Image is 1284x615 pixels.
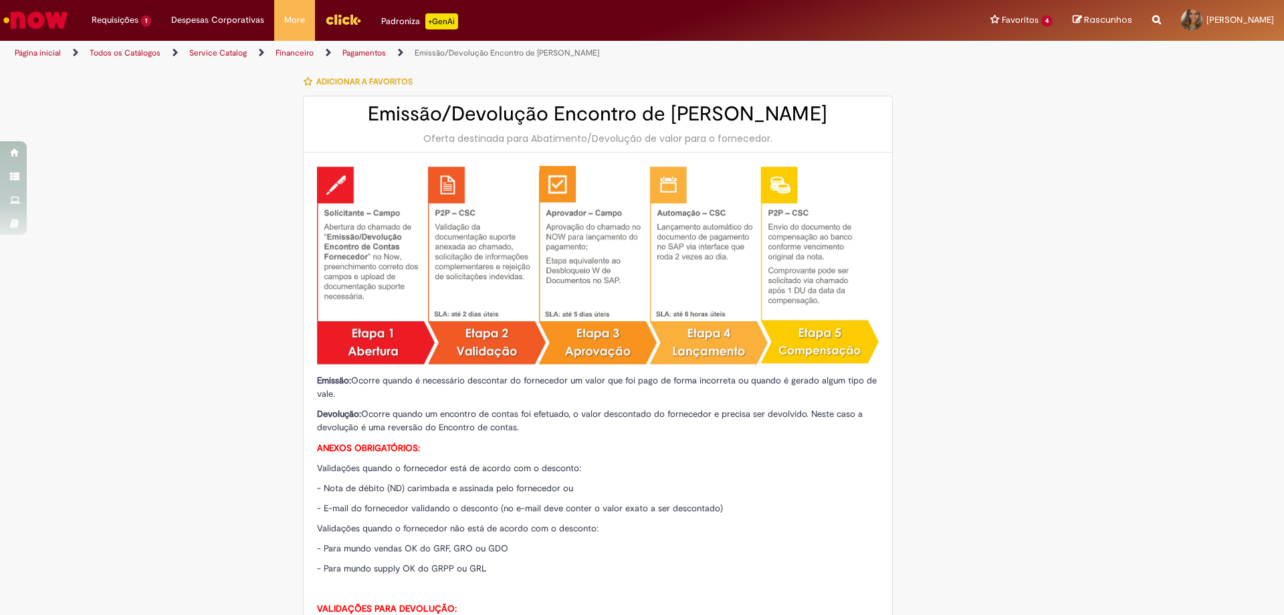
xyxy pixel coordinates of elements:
[15,48,61,58] a: Página inicial
[317,462,581,474] span: Validações quando o fornecedor está de acordo com o desconto:
[317,132,879,145] div: Oferta destinada para Abatimento/Devolução de valor para o fornecedor.
[342,48,386,58] a: Pagamentos
[316,76,413,87] span: Adicionar a Favoritos
[303,68,420,96] button: Adicionar a Favoritos
[189,48,247,58] a: Service Catalog
[171,13,264,27] span: Despesas Corporativas
[317,482,573,494] span: - Nota de débito (ND) carimbada e assinada pelo fornecedor ou
[317,603,457,614] strong: VALIDAÇÕES PARA DEVOLUÇÃO:
[317,375,351,386] strong: Emissão:
[415,48,599,58] a: Emissão/Devolução Encontro de [PERSON_NAME]
[1002,13,1039,27] span: Favoritos
[276,48,314,58] a: Financeiro
[317,523,599,534] span: Validações quando o fornecedor não está de acordo com o desconto:
[90,48,160,58] a: Todos os Catálogos
[317,503,723,514] span: - E-mail do fornecedor validando o desconto (no e-mail deve conter o valor exato a ser descontado)
[1206,14,1274,25] span: [PERSON_NAME]
[92,13,138,27] span: Requisições
[284,13,305,27] span: More
[141,15,151,27] span: 1
[381,13,458,29] div: Padroniza
[1084,13,1132,26] span: Rascunhos
[325,9,361,29] img: click_logo_yellow_360x200.png
[317,442,420,454] strong: ANEXOS OBRIGATÓRIOS:
[317,408,361,420] strong: Devolução:
[1,7,70,33] img: ServiceNow
[1041,15,1053,27] span: 4
[317,408,863,433] span: Ocorre quando um encontro de contas foi efetuado, o valor descontado do fornecedor e precisa ser ...
[1073,14,1132,27] a: Rascunhos
[425,13,458,29] p: +GenAi
[317,375,877,400] span: Ocorre quando é necessário descontar do fornecedor um valor que foi pago de forma incorreta ou qu...
[317,103,879,125] h2: Emissão/Devolução Encontro de [PERSON_NAME]
[10,41,846,66] ul: Trilhas de página
[317,563,487,574] span: - Para mundo supply OK do GRPP ou GRL
[317,543,508,554] span: - Para mundo vendas OK do GRF, GRO ou GDO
